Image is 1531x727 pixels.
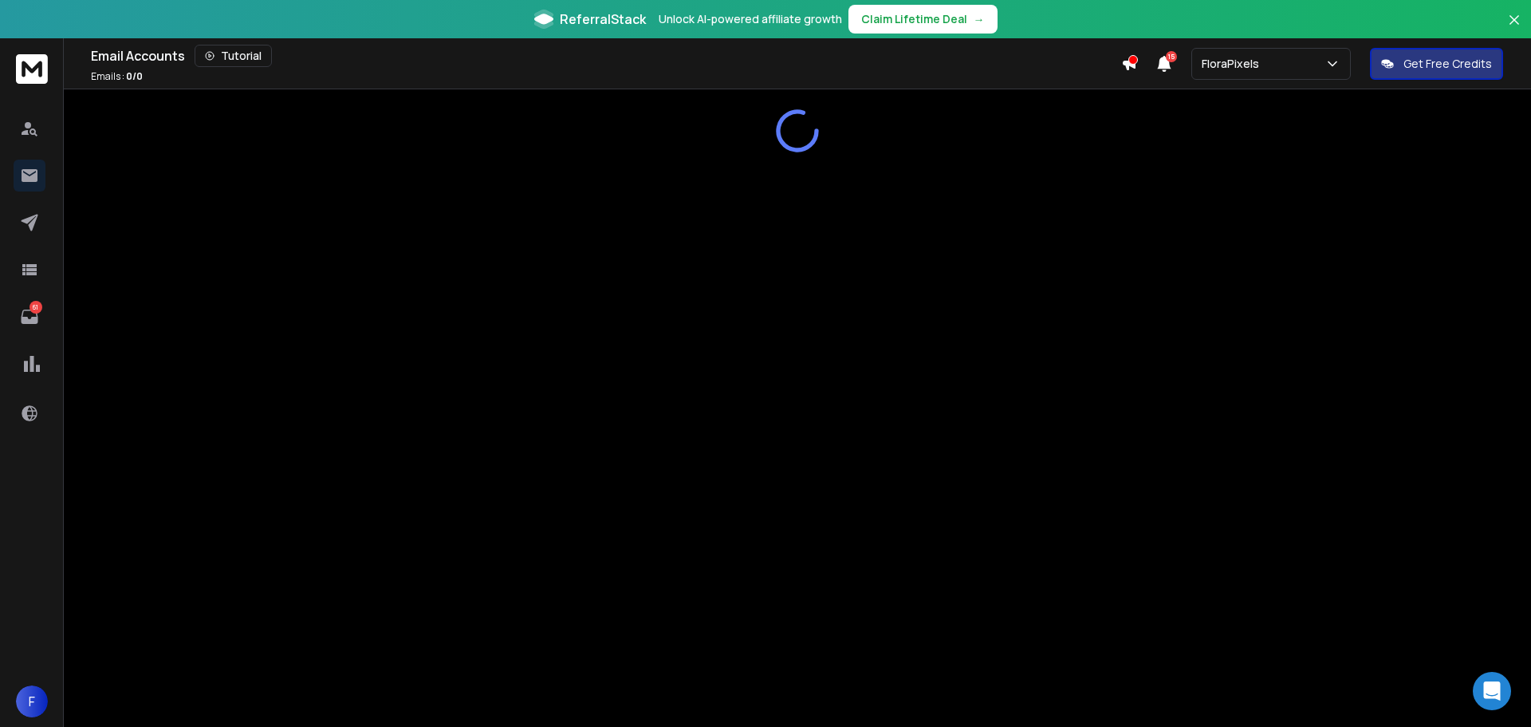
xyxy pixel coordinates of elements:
[1473,672,1511,710] div: Open Intercom Messenger
[16,686,48,717] button: F
[659,11,842,27] p: Unlock AI-powered affiliate growth
[974,11,985,27] span: →
[126,69,143,83] span: 0 / 0
[14,301,45,333] a: 61
[91,70,143,83] p: Emails :
[1370,48,1503,80] button: Get Free Credits
[1504,10,1525,48] button: Close banner
[30,301,42,314] p: 61
[1202,56,1265,72] p: FloraPixels
[848,5,998,34] button: Claim Lifetime Deal→
[195,45,272,67] button: Tutorial
[560,10,646,29] span: ReferralStack
[1403,56,1492,72] p: Get Free Credits
[91,45,1121,67] div: Email Accounts
[1166,51,1177,62] span: 15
